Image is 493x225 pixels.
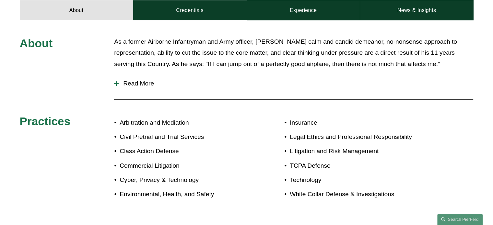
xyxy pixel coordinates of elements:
[119,80,473,87] span: Read More
[120,160,246,172] p: Commercial Litigation
[247,0,360,20] a: Experience
[120,117,246,129] p: Arbitration and Mediation
[290,174,436,186] p: Technology
[20,37,53,50] span: About
[290,160,436,172] p: TCPA Defense
[290,131,436,143] p: Legal Ethics and Professional Responsibility
[437,214,483,225] a: Search this site
[114,36,473,70] p: As a former Airborne Infantryman and Army officer, [PERSON_NAME] calm and candid demeanor, no-non...
[114,75,473,92] button: Read More
[290,146,436,157] p: Litigation and Risk Management
[290,117,436,129] p: Insurance
[360,0,473,20] a: News & Insights
[290,189,436,200] p: White Collar Defense & Investigations
[120,174,246,186] p: Cyber, Privacy & Technology
[120,189,246,200] p: Environmental, Health, and Safety
[20,0,133,20] a: About
[133,0,247,20] a: Credentials
[120,146,246,157] p: Class Action Defense
[120,131,246,143] p: Civil Pretrial and Trial Services
[20,115,71,128] span: Practices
